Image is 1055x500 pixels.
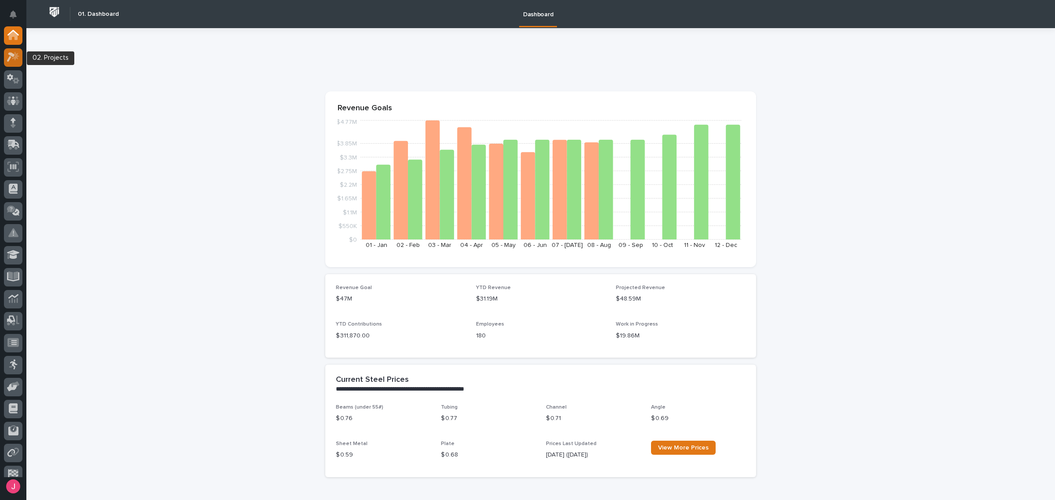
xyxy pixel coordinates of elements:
[340,182,357,188] tspan: $2.2M
[338,223,357,229] tspan: $550K
[652,242,673,248] text: 10 - Oct
[336,414,430,423] p: $ 0.76
[651,405,666,410] span: Angle
[546,441,597,446] span: Prices Last Updated
[336,141,357,147] tspan: $3.85M
[460,242,483,248] text: 04 - Apr
[616,285,665,290] span: Projected Revenue
[658,445,709,451] span: View More Prices
[616,294,746,304] p: $48.59M
[616,331,746,341] p: $19.86M
[336,450,430,460] p: $ 0.59
[78,11,119,18] h2: 01. Dashboard
[491,242,516,248] text: 05 - May
[524,242,547,248] text: 06 - Jun
[441,441,455,446] span: Plate
[397,242,420,248] text: 02 - Feb
[366,242,387,248] text: 01 - Jan
[476,285,511,290] span: YTD Revenue
[476,322,504,327] span: Employees
[336,375,409,385] h2: Current Steel Prices
[546,450,640,460] p: [DATE] ([DATE])
[587,242,611,248] text: 08 - Aug
[336,294,466,304] p: $47M
[338,104,744,113] p: Revenue Goals
[476,331,606,341] p: 180
[428,242,451,248] text: 03 - Mar
[343,210,357,216] tspan: $1.1M
[336,331,466,341] p: $ 311,870.00
[336,285,372,290] span: Revenue Goal
[651,414,746,423] p: $ 0.69
[11,11,22,25] div: Notifications
[4,477,22,496] button: users-avatar
[336,405,383,410] span: Beams (under 55#)
[46,4,62,20] img: Workspace Logo
[715,242,737,248] text: 12 - Dec
[336,322,382,327] span: YTD Contributions
[552,242,583,248] text: 07 - [DATE]
[349,237,357,243] tspan: $0
[4,5,22,24] button: Notifications
[546,405,567,410] span: Channel
[336,441,367,446] span: Sheet Metal
[476,294,606,304] p: $31.19M
[441,405,458,410] span: Tubing
[441,414,535,423] p: $ 0.77
[618,242,643,248] text: 09 - Sep
[340,155,357,161] tspan: $3.3M
[546,414,640,423] p: $ 0.71
[441,450,535,460] p: $ 0.68
[651,441,716,455] a: View More Prices
[684,242,705,248] text: 11 - Nov
[337,168,357,174] tspan: $2.75M
[616,322,658,327] span: Work in Progress
[336,120,357,126] tspan: $4.77M
[337,196,357,202] tspan: $1.65M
